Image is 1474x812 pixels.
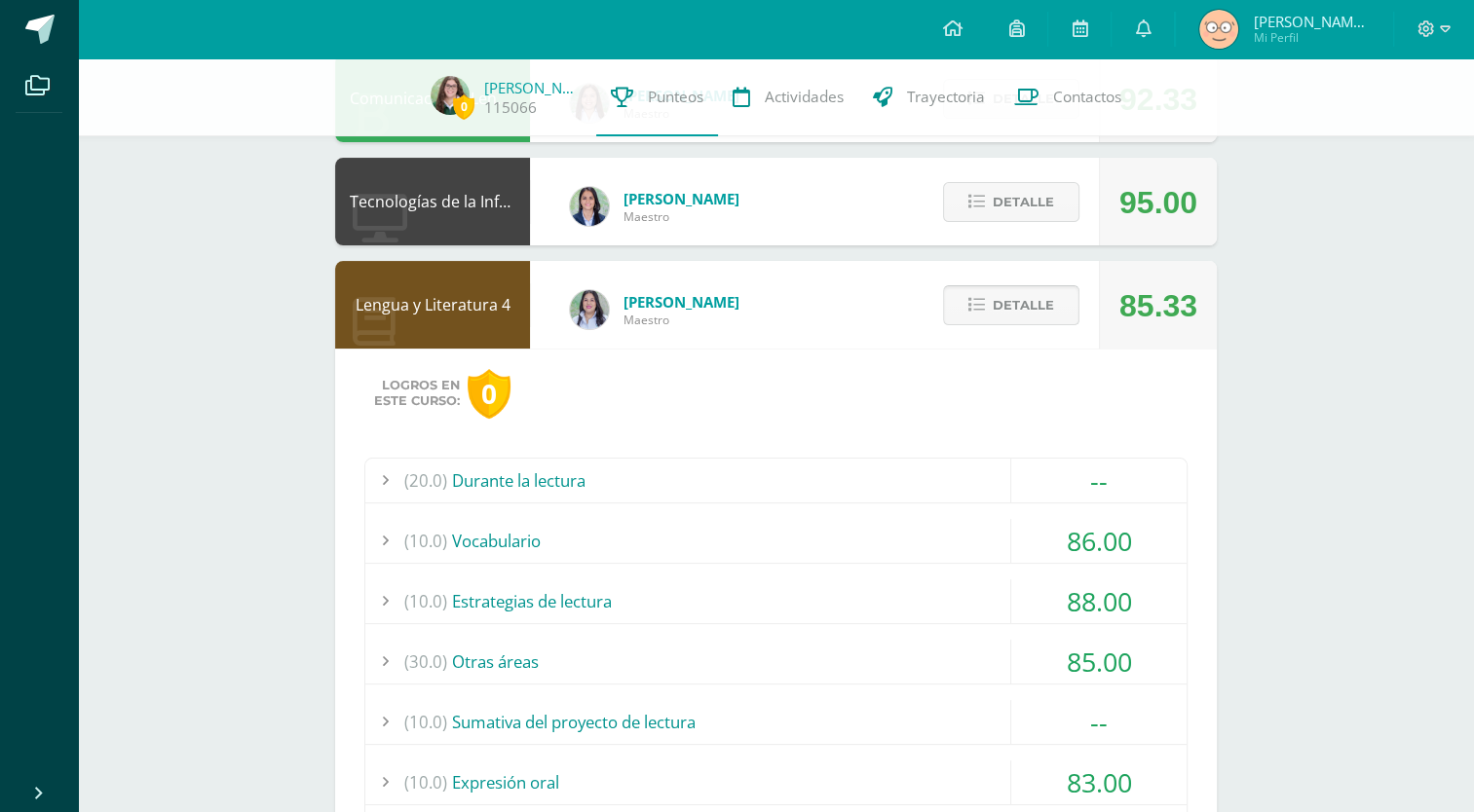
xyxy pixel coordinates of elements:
[365,519,1187,563] div: Vocabulario
[858,58,1000,136] a: Trayectoria
[365,700,1187,744] div: Sumativa del proyecto de lectura
[624,312,739,328] span: Maestro
[1253,29,1370,46] span: Mi Perfil
[404,760,447,804] span: (10.0)
[1011,640,1187,683] div: 85.00
[404,640,447,683] span: (30.0)
[1253,12,1370,31] span: [PERSON_NAME] de los Angeles
[404,459,447,502] span: (20.0)
[993,287,1054,323] span: Detalle
[484,97,537,118] a: 115066
[431,76,470,115] img: 7a8bb309cd2690a783a0c444a844ac85.png
[404,700,447,744] span: (10.0)
[570,187,609,226] img: 7489ccb779e23ff9f2c3e89c21f82ed0.png
[1011,459,1187,502] div: --
[765,87,844,107] span: Actividades
[335,158,530,245] div: Tecnologías de la Información y la Comunicación 4
[1011,760,1187,804] div: 83.00
[1011,519,1187,563] div: 86.00
[1011,700,1187,744] div: --
[365,579,1187,623] div: Estrategias de lectura
[1119,262,1197,350] div: 85.33
[365,760,1187,804] div: Expresión oral
[624,292,739,312] span: [PERSON_NAME]
[943,182,1079,222] button: Detalle
[374,378,460,409] span: Logros en este curso:
[907,87,985,107] span: Trayectoria
[365,640,1187,683] div: Otras áreas
[648,87,703,107] span: Punteos
[1011,579,1187,623] div: 88.00
[718,58,858,136] a: Actividades
[453,94,474,119] span: 0
[624,208,739,225] span: Maestro
[1119,159,1197,246] div: 95.00
[624,189,739,208] span: [PERSON_NAME]
[570,290,609,329] img: df6a3bad71d85cf97c4a6d1acf904499.png
[468,369,510,419] div: 0
[365,459,1187,502] div: Durante la lectura
[1000,58,1136,136] a: Contactos
[404,579,447,623] span: (10.0)
[596,58,718,136] a: Punteos
[993,184,1054,220] span: Detalle
[943,285,1079,325] button: Detalle
[1199,10,1238,49] img: 6366ed5ed987100471695a0532754633.png
[484,78,582,97] a: [PERSON_NAME]
[1053,87,1121,107] span: Contactos
[404,519,447,563] span: (10.0)
[335,261,530,349] div: Lengua y Literatura 4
